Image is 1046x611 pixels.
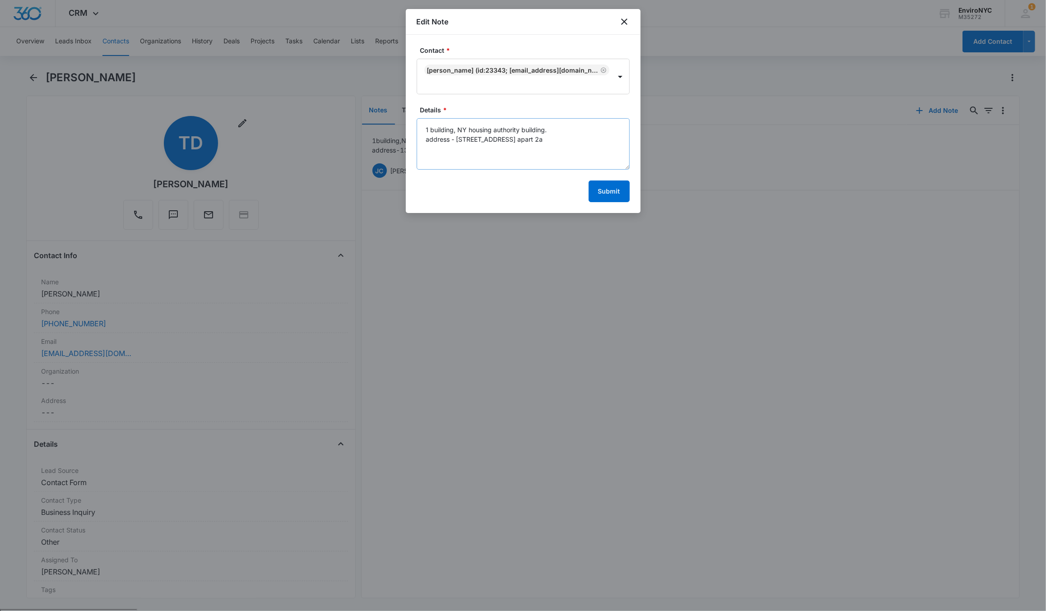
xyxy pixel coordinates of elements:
button: Submit [589,181,630,202]
button: close [619,16,630,27]
label: Details [420,105,633,115]
div: [PERSON_NAME] (ID:23343; [EMAIL_ADDRESS][DOMAIN_NAME]; 3476460351) [427,66,599,74]
div: Remove Taquana Dixson (ID:23343; taquanadixson@yahoo.com; 3476460351) [599,67,607,73]
label: Contact [420,46,633,55]
textarea: 1 building, NY housing authority building. address - [STREET_ADDRESS] apart 2a [417,118,630,170]
h1: Edit Note [417,16,449,27]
